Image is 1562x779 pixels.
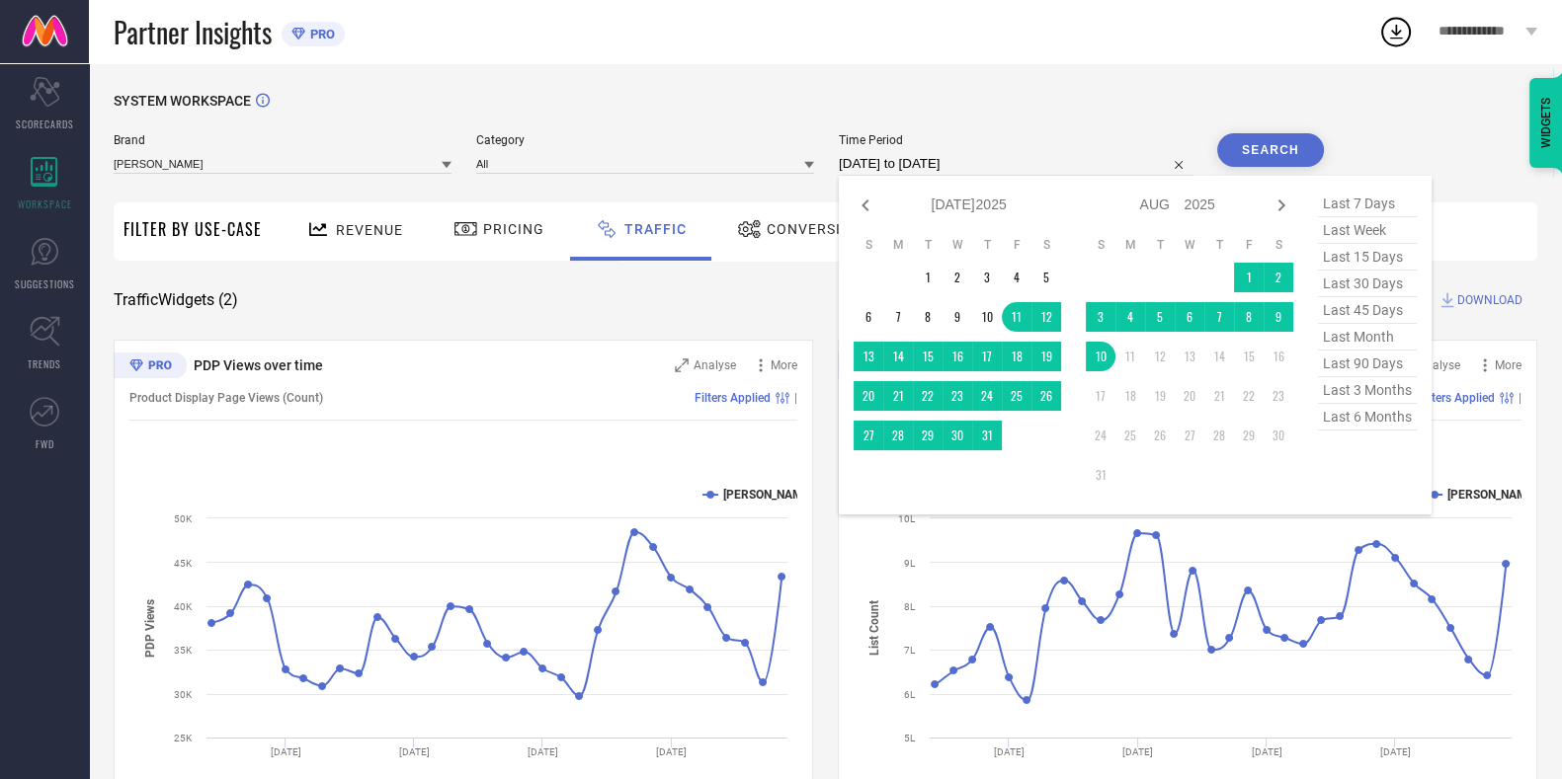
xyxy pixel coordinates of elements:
[1318,404,1417,430] span: last 6 months
[943,342,972,371] td: Wed Jul 16 2025
[174,513,193,524] text: 50K
[1204,237,1234,253] th: Thursday
[1264,302,1293,332] td: Sat Aug 09 2025
[675,358,689,372] svg: Zoom
[1378,14,1414,49] div: Open download list
[174,645,193,656] text: 35K
[28,356,61,371] span: TRENDS
[483,221,544,237] span: Pricing
[36,436,54,451] span: FWD
[904,558,916,569] text: 9L
[1234,237,1264,253] th: Friday
[943,302,972,332] td: Wed Jul 09 2025
[1031,237,1061,253] th: Saturday
[174,733,193,743] text: 25K
[723,488,813,502] text: [PERSON_NAME]
[839,133,1192,147] span: Time Period
[114,93,251,109] span: SYSTEM WORKSPACE
[1418,358,1460,372] span: Analyse
[1031,302,1061,332] td: Sat Jul 12 2025
[1086,302,1115,332] td: Sun Aug 03 2025
[1264,381,1293,411] td: Sat Aug 23 2025
[114,133,452,147] span: Brand
[1002,302,1031,332] td: Fri Jul 11 2025
[656,746,687,757] text: [DATE]
[898,513,916,524] text: 10L
[854,342,883,371] td: Sun Jul 13 2025
[476,133,814,147] span: Category
[1318,297,1417,324] span: last 45 days
[972,421,1002,450] td: Thu Jul 31 2025
[904,689,916,700] text: 6L
[1086,381,1115,411] td: Sun Aug 17 2025
[1145,302,1175,332] td: Tue Aug 05 2025
[1115,342,1145,371] td: Mon Aug 11 2025
[194,357,323,373] span: PDP Views over time
[1175,421,1204,450] td: Wed Aug 27 2025
[1318,324,1417,351] span: last month
[943,381,972,411] td: Wed Jul 23 2025
[1002,381,1031,411] td: Fri Jul 25 2025
[867,600,881,656] tspan: List Count
[883,421,913,450] td: Mon Jul 28 2025
[904,733,916,743] text: 5L
[305,27,335,41] span: PRO
[854,421,883,450] td: Sun Jul 27 2025
[1264,421,1293,450] td: Sat Aug 30 2025
[972,237,1002,253] th: Thursday
[114,290,238,310] span: Traffic Widgets ( 2 )
[1318,271,1417,297] span: last 30 days
[1115,302,1145,332] td: Mon Aug 04 2025
[1145,342,1175,371] td: Tue Aug 12 2025
[1264,263,1293,292] td: Sat Aug 02 2025
[1145,237,1175,253] th: Tuesday
[695,391,771,405] span: Filters Applied
[943,237,972,253] th: Wednesday
[1204,421,1234,450] td: Thu Aug 28 2025
[1122,746,1153,757] text: [DATE]
[114,12,272,52] span: Partner Insights
[123,217,262,241] span: Filter By Use-Case
[1447,488,1537,502] text: [PERSON_NAME]
[1031,263,1061,292] td: Sat Jul 05 2025
[1234,421,1264,450] td: Fri Aug 29 2025
[1115,237,1145,253] th: Monday
[1457,290,1522,310] span: DOWNLOAD
[1031,381,1061,411] td: Sat Jul 26 2025
[854,194,877,217] div: Previous month
[1234,381,1264,411] td: Fri Aug 22 2025
[1086,237,1115,253] th: Sunday
[143,598,157,657] tspan: PDP Views
[913,342,943,371] td: Tue Jul 15 2025
[1086,460,1115,490] td: Sun Aug 31 2025
[15,276,75,291] span: SUGGESTIONS
[1419,391,1495,405] span: Filters Applied
[904,601,916,612] text: 8L
[854,302,883,332] td: Sun Jul 06 2025
[399,746,430,757] text: [DATE]
[1519,391,1521,405] span: |
[336,222,403,238] span: Revenue
[1495,358,1521,372] span: More
[1204,302,1234,332] td: Thu Aug 07 2025
[1204,381,1234,411] td: Thu Aug 21 2025
[528,746,558,757] text: [DATE]
[1002,342,1031,371] td: Fri Jul 18 2025
[114,352,187,382] div: Premium
[1318,191,1417,217] span: last 7 days
[794,391,797,405] span: |
[913,421,943,450] td: Tue Jul 29 2025
[129,391,323,405] span: Product Display Page Views (Count)
[1380,746,1411,757] text: [DATE]
[1145,381,1175,411] td: Tue Aug 19 2025
[1002,263,1031,292] td: Fri Jul 04 2025
[1234,342,1264,371] td: Fri Aug 15 2025
[904,645,916,656] text: 7L
[1031,342,1061,371] td: Sat Jul 19 2025
[16,117,74,131] span: SCORECARDS
[271,746,301,757] text: [DATE]
[883,302,913,332] td: Mon Jul 07 2025
[913,237,943,253] th: Tuesday
[174,689,193,700] text: 30K
[854,237,883,253] th: Sunday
